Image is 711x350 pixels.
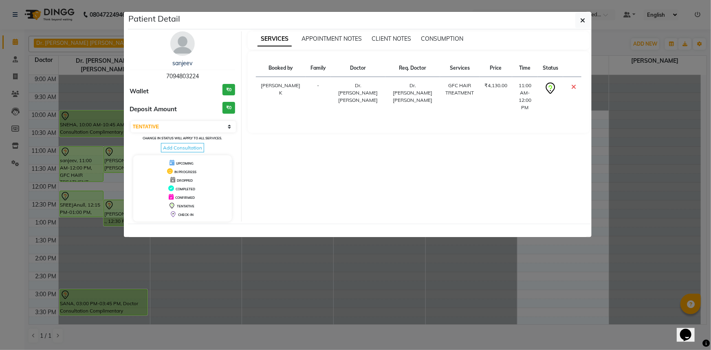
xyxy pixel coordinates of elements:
th: Booked by [256,59,306,77]
span: TENTATIVE [177,204,194,208]
span: UPCOMING [176,161,194,165]
iframe: chat widget [677,317,703,342]
span: CLIENT NOTES [372,35,411,42]
h3: ₹0 [222,102,235,114]
span: SERVICES [258,32,292,46]
span: 7094803224 [166,73,199,80]
th: Req. Doctor [385,59,440,77]
span: Dr. [PERSON_NAME] [PERSON_NAME] [339,82,378,103]
span: Deposit Amount [130,105,177,114]
th: Doctor [331,59,385,77]
span: Wallet [130,87,149,96]
div: GFC HAIR TREATMENT [445,82,475,97]
img: avatar [170,31,195,56]
span: CHECK-IN [178,213,194,217]
h3: ₹0 [222,84,235,96]
span: Dr. [PERSON_NAME] [PERSON_NAME] [393,82,433,103]
div: ₹4,130.00 [484,82,507,89]
td: - [306,77,331,117]
th: Price [480,59,512,77]
span: CONSUMPTION [421,35,463,42]
td: [PERSON_NAME] K [256,77,306,117]
span: DROPPED [177,178,193,183]
span: COMPLETED [176,187,195,191]
th: Services [440,59,480,77]
h5: Patient Detail [129,13,181,25]
th: Family [306,59,331,77]
td: 11:00 AM-12:00 PM [512,77,538,117]
small: Change in status will apply to all services. [143,136,222,140]
span: IN PROGRESS [174,170,196,174]
th: Status [538,59,563,77]
span: APPOINTMENT NOTES [302,35,362,42]
th: Time [512,59,538,77]
span: CONFIRMED [175,196,195,200]
a: sanjeev [172,59,192,67]
span: Add Consultation [161,143,204,152]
